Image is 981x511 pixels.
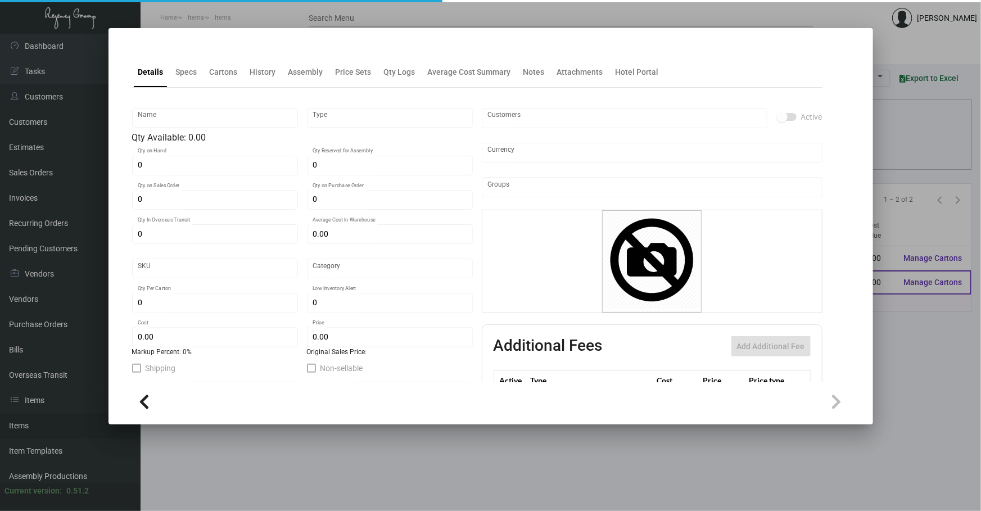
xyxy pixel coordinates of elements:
[746,370,797,390] th: Price type
[138,66,164,78] div: Details
[487,114,761,123] input: Add new..
[557,66,603,78] div: Attachments
[176,66,197,78] div: Specs
[737,342,805,351] span: Add Additional Fee
[288,66,323,78] div: Assembly
[528,370,654,390] th: Type
[250,66,276,78] div: History
[132,131,473,144] div: Qty Available: 0.00
[384,66,415,78] div: Qty Logs
[654,370,700,390] th: Cost
[700,370,746,390] th: Price
[731,336,811,356] button: Add Additional Fee
[428,66,511,78] div: Average Cost Summary
[146,361,176,375] span: Shipping
[616,66,659,78] div: Hotel Portal
[487,183,816,192] input: Add new..
[210,66,238,78] div: Cartons
[494,336,603,356] h2: Additional Fees
[523,66,545,78] div: Notes
[801,110,822,124] span: Active
[66,485,89,497] div: 0.51.2
[336,66,372,78] div: Price Sets
[4,485,62,497] div: Current version:
[320,361,363,375] span: Non-sellable
[494,370,528,390] th: Active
